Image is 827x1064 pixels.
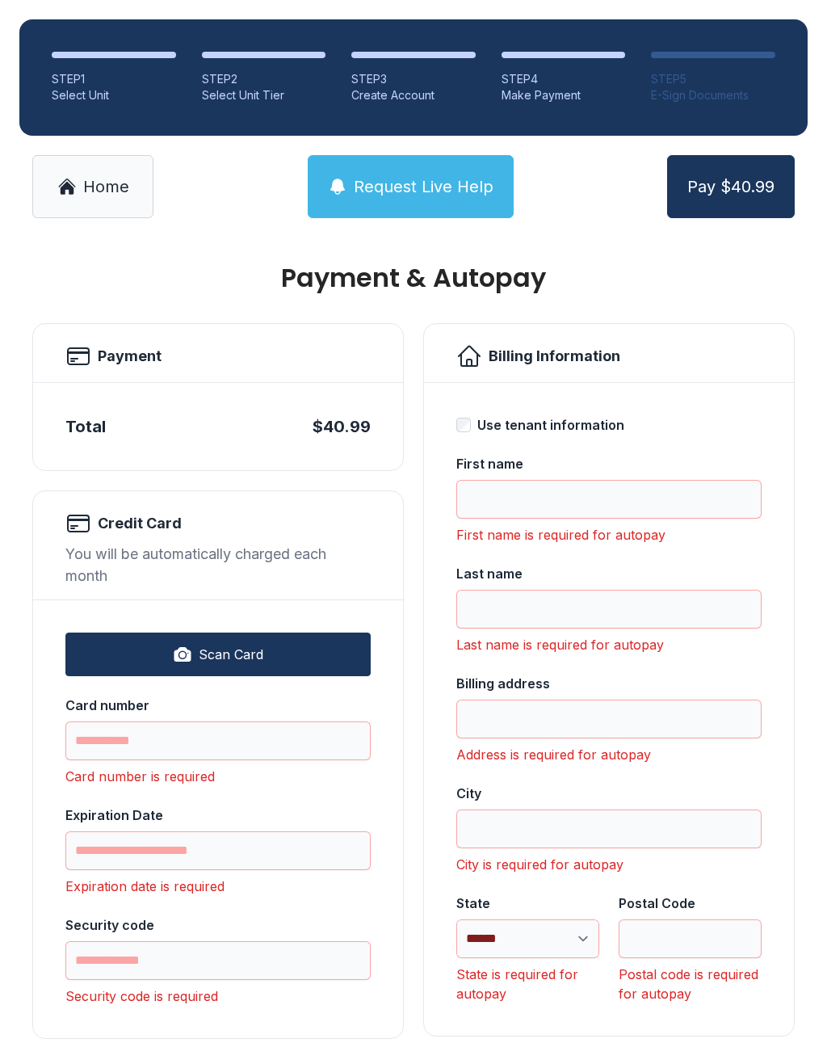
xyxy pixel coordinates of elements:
div: Make Payment [502,87,626,103]
h1: Payment & Autopay [32,265,795,291]
div: STEP 1 [52,71,176,87]
div: You will be automatically charged each month [65,543,371,587]
div: STEP 3 [351,71,476,87]
span: Request Live Help [354,175,493,198]
div: STEP 5 [651,71,775,87]
div: Select Unit [52,87,176,103]
input: Billing address [456,700,762,738]
div: First name [456,454,762,473]
div: Card number [65,696,371,715]
div: State [456,894,599,913]
div: Last name [456,564,762,583]
div: State is required for autopay [456,965,599,1003]
div: Security code is required [65,986,371,1006]
div: Use tenant information [477,415,624,435]
h2: Payment [98,345,162,368]
div: E-Sign Documents [651,87,775,103]
input: Expiration Date [65,831,371,870]
div: STEP 2 [202,71,326,87]
input: Security code [65,941,371,980]
span: Home [83,175,129,198]
div: City is required for autopay [456,855,762,874]
div: Create Account [351,87,476,103]
select: State [456,919,599,958]
div: City [456,784,762,803]
div: Security code [65,915,371,935]
input: Postal Code [619,919,762,958]
div: STEP 4 [502,71,626,87]
div: Address is required for autopay [456,745,762,764]
div: Billing address [456,674,762,693]
span: Pay $40.99 [687,175,775,198]
div: Select Unit Tier [202,87,326,103]
div: Last name is required for autopay [456,635,762,654]
div: Expiration date is required [65,877,371,896]
div: $40.99 [313,415,371,438]
input: First name [456,480,762,519]
div: Postal code is required for autopay [619,965,762,1003]
span: Scan Card [199,645,263,664]
div: First name is required for autopay [456,525,762,545]
div: Postal Code [619,894,762,913]
div: Total [65,415,106,438]
input: City [456,810,762,848]
h2: Credit Card [98,512,182,535]
input: Card number [65,721,371,760]
h2: Billing Information [489,345,620,368]
div: Card number is required [65,767,371,786]
input: Last name [456,590,762,629]
div: Expiration Date [65,805,371,825]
